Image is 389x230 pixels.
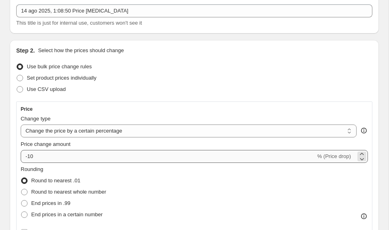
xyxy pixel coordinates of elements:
[21,141,71,147] span: Price change amount
[27,63,92,70] span: Use bulk price change rules
[27,86,66,92] span: Use CSV upload
[31,211,103,217] span: End prices in a certain number
[31,189,106,195] span: Round to nearest whole number
[16,20,142,26] span: This title is just for internal use, customers won't see it
[16,46,35,55] h2: Step 2.
[21,106,32,112] h3: Price
[16,4,372,17] input: 30% off holiday sale
[31,177,80,184] span: Round to nearest .01
[31,200,71,206] span: End prices in .99
[21,150,316,163] input: -15
[317,153,351,159] span: % (Price drop)
[27,75,96,81] span: Set product prices individually
[360,127,368,135] div: help
[21,166,43,172] span: Rounding
[21,116,51,122] span: Change type
[38,46,124,55] p: Select how the prices should change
